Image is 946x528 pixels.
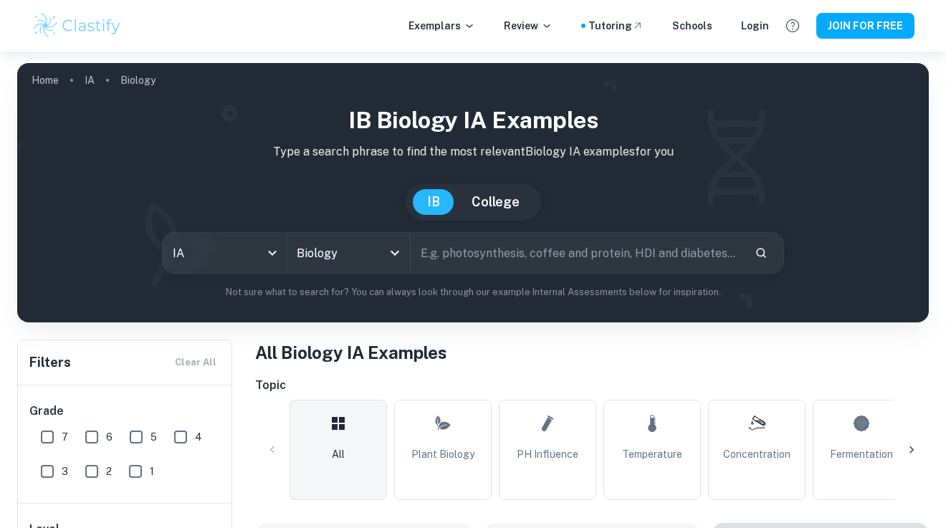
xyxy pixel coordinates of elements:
p: Review [504,18,553,34]
h6: Grade [29,403,221,420]
span: 6 [106,429,113,445]
button: Help and Feedback [780,14,805,38]
img: Clastify logo [32,11,123,40]
span: Plant Biology [411,446,474,462]
button: IB [413,189,454,215]
button: Open [385,243,405,263]
img: profile cover [17,63,929,322]
h1: IB Biology IA examples [29,103,917,138]
a: Tutoring [588,18,644,34]
span: 1 [150,464,154,479]
h6: Topic [255,377,929,394]
span: 3 [62,464,68,479]
button: Search [749,241,773,265]
span: Temperature [622,446,682,462]
p: Type a search phrase to find the most relevant Biology IA examples for you [29,143,917,160]
a: Schools [672,18,712,34]
span: 5 [150,429,157,445]
h6: Filters [29,352,71,373]
div: IA [163,233,286,273]
button: College [457,189,534,215]
input: E.g. photosynthesis, coffee and protein, HDI and diabetes... [411,233,743,273]
span: Fermentation [830,446,893,462]
p: Not sure what to search for? You can always look through our example Internal Assessments below f... [29,285,917,299]
a: IA [85,70,95,90]
p: Exemplars [408,18,475,34]
button: JOIN FOR FREE [816,13,914,39]
span: pH Influence [517,446,578,462]
span: Concentration [723,446,790,462]
span: 4 [195,429,202,445]
span: 7 [62,429,68,445]
span: 2 [106,464,112,479]
span: All [332,446,345,462]
a: Home [32,70,59,90]
h1: All Biology IA Examples [255,340,929,365]
p: Biology [120,72,156,88]
a: Login [741,18,769,34]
